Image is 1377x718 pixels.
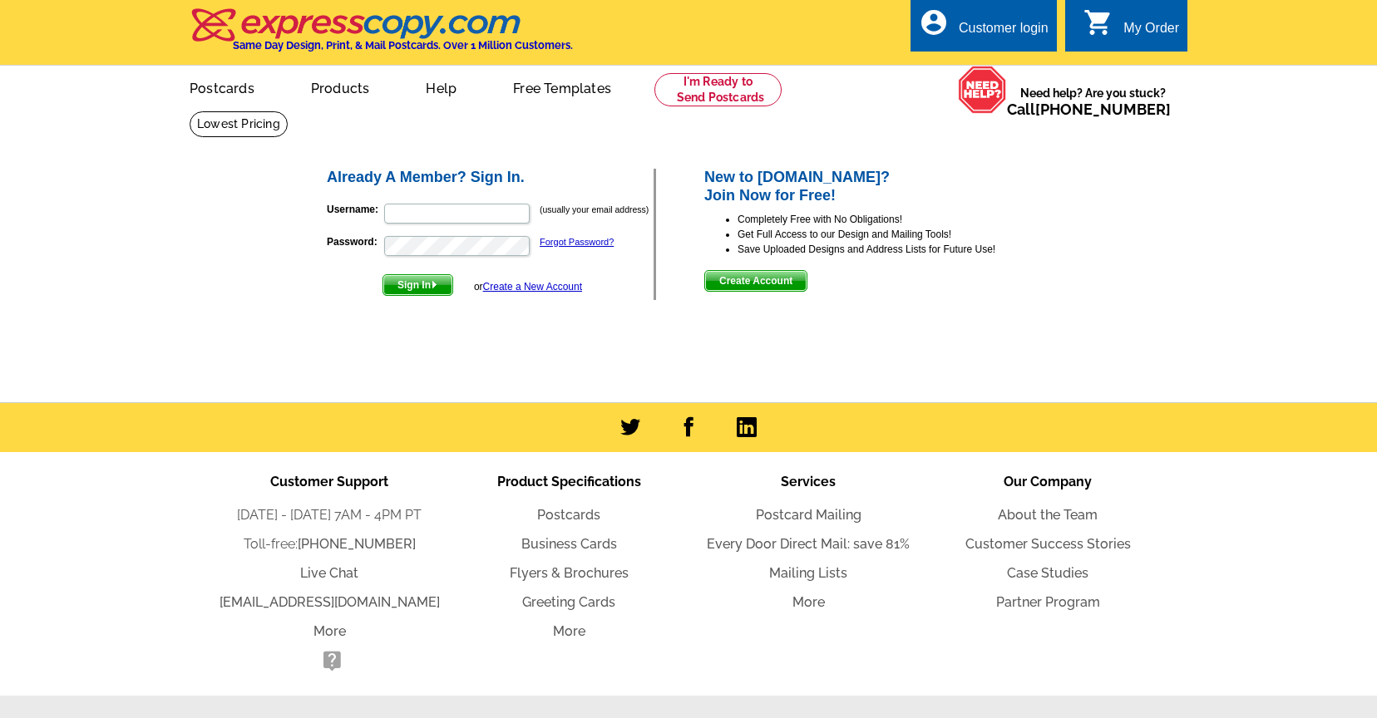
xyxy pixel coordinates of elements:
[522,594,615,610] a: Greeting Cards
[313,623,346,639] a: More
[769,565,847,581] a: Mailing Lists
[327,234,382,249] label: Password:
[327,169,654,187] h2: Already A Member? Sign In.
[919,7,949,37] i: account_circle
[383,275,452,295] span: Sign In
[270,474,388,489] span: Customer Support
[998,507,1098,523] a: About the Team
[497,474,641,489] span: Product Specifications
[521,536,617,552] a: Business Cards
[704,169,1053,204] h2: New to [DOMAIN_NAME]? Join Now for Free!
[738,212,1053,227] li: Completely Free with No Obligations!
[965,536,1131,552] a: Customer Success Stories
[781,474,836,489] span: Services
[540,204,649,214] small: (usually your email address)
[1007,101,1171,118] span: Call
[1035,101,1171,118] a: [PHONE_NUMBER]
[486,67,638,106] a: Free Templates
[707,536,910,552] a: Every Door Direct Mail: save 81%
[996,594,1100,610] a: Partner Program
[483,281,582,293] a: Create a New Account
[298,536,416,552] a: [PHONE_NUMBER]
[919,18,1049,39] a: account_circle Customer login
[959,21,1049,44] div: Customer login
[284,67,397,106] a: Products
[1083,7,1113,37] i: shopping_cart
[382,274,453,296] button: Sign In
[190,20,573,52] a: Same Day Design, Print, & Mail Postcards. Over 1 Million Customers.
[431,281,438,288] img: button-next-arrow-white.png
[1007,85,1179,118] span: Need help? Are you stuck?
[220,594,440,610] a: [EMAIL_ADDRESS][DOMAIN_NAME]
[510,565,629,581] a: Flyers & Brochures
[399,67,483,106] a: Help
[705,271,807,291] span: Create Account
[474,279,582,294] div: or
[210,505,449,525] li: [DATE] - [DATE] 7AM - 4PM PT
[1007,565,1088,581] a: Case Studies
[704,270,807,292] button: Create Account
[540,237,614,247] a: Forgot Password?
[537,507,600,523] a: Postcards
[210,534,449,554] li: Toll-free:
[1004,474,1092,489] span: Our Company
[300,565,358,581] a: Live Chat
[958,66,1007,114] img: help
[738,227,1053,242] li: Get Full Access to our Design and Mailing Tools!
[1083,18,1179,39] a: shopping_cart My Order
[233,39,573,52] h4: Same Day Design, Print, & Mail Postcards. Over 1 Million Customers.
[756,507,861,523] a: Postcard Mailing
[327,202,382,217] label: Username:
[1123,21,1179,44] div: My Order
[738,242,1053,257] li: Save Uploaded Designs and Address Lists for Future Use!
[163,67,281,106] a: Postcards
[792,594,825,610] a: More
[553,623,585,639] a: More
